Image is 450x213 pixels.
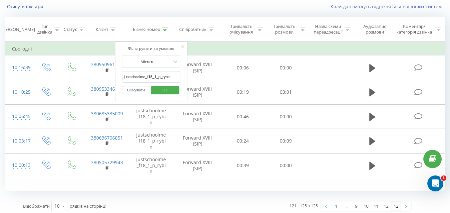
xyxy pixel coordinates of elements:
td: 00:24 [222,129,264,154]
a: 1 [331,201,341,211]
td: justschoolme_f18_1_p_rybin [129,104,174,129]
td: Forward XVIII (SIP) [174,80,222,104]
a: 380953346156 [91,86,123,92]
a: 13 [391,201,401,211]
div: 10:00:13 [12,159,26,172]
a: 11 [371,201,381,211]
div: Тривалість очікування [227,24,255,35]
td: 00:00 [264,104,307,129]
span: 1 [441,175,446,181]
div: 10 [54,203,60,209]
td: 00:00 [264,153,307,178]
a: 9 [351,201,361,211]
td: 00:00 [264,55,307,80]
td: Сьогодні [5,42,445,55]
td: justschoolme_f18_1_p_rybin [129,153,174,178]
a: Коли дані можуть відрізнятися вiд інших систем [330,3,445,10]
div: 121 - 125 з 125 [289,202,318,209]
td: 03:01 [264,80,307,104]
button: Скасувати [122,86,150,94]
div: Назва схеми переадресації [313,24,343,35]
div: Аудіозапис розмови [358,24,392,35]
a: 380505729943 [91,159,123,165]
td: 00:46 [222,104,264,129]
div: Статус [64,27,77,32]
td: Forward XVIII (SIP) [174,153,222,178]
td: 00:06 [222,55,264,80]
td: Forward XVIII (SIP) [174,55,222,80]
td: 00:39 [222,153,264,178]
div: 10:10:25 [12,86,26,99]
div: [PERSON_NAME] [1,27,35,32]
td: 00:19 [222,80,264,104]
div: 10:03:17 [12,135,26,148]
button: Скинути фільтри [5,4,46,10]
div: Співробітник [179,27,207,32]
div: 10:16:39 [12,61,26,74]
div: Коментар/категорія дзвінка [395,24,434,35]
div: 10:06:45 [12,110,26,123]
div: Клієнт [96,27,108,32]
div: Бізнес номер [133,27,160,32]
td: 00:09 [264,129,307,154]
iframe: Intercom live chat [427,175,443,191]
a: 380636706051 [91,135,123,141]
td: Forward XVIII (SIP) [174,129,222,154]
span: Відображати [23,203,50,209]
div: … [341,201,351,211]
div: Тип дзвінка [37,24,52,35]
td: justschoolme_f18_1_p_rybin [129,129,174,154]
a: 380685335009 [91,110,123,117]
input: Введіть значення [122,71,181,83]
button: OK [151,86,180,94]
a: 380950961078 [91,61,123,67]
a: 12 [381,201,391,211]
span: рядків на сторінці [70,203,106,209]
td: Forward XVIII (SIP) [174,104,222,129]
div: Тривалість розмови [270,24,298,35]
a: 10 [361,201,371,211]
span: OK [156,85,175,95]
div: Фільтрувати за умовою [122,45,181,52]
